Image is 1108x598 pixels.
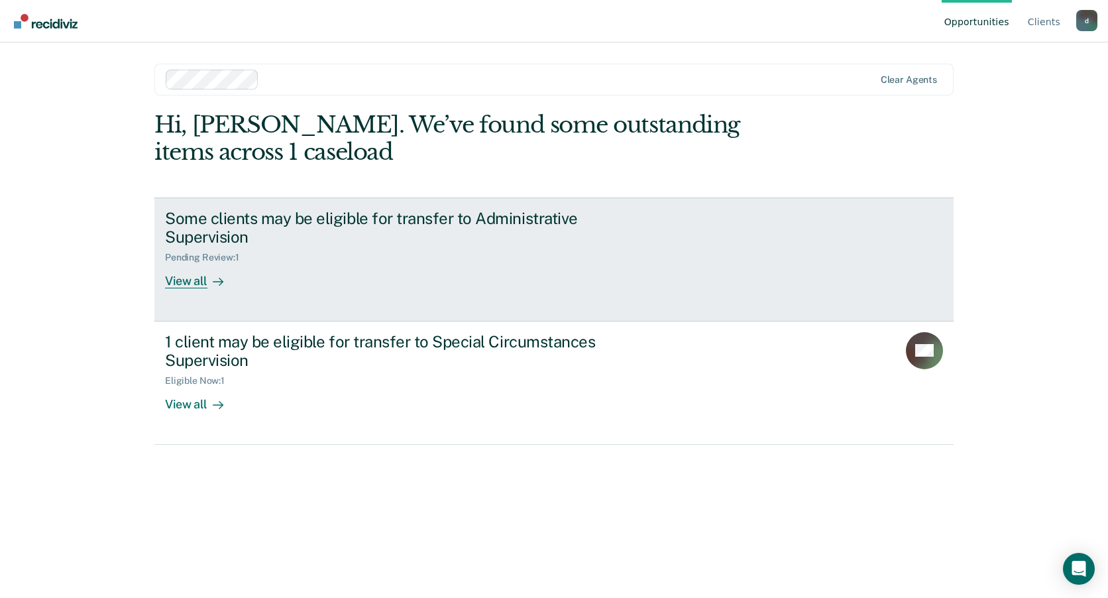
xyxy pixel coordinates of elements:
[154,198,954,322] a: Some clients may be eligible for transfer to Administrative SupervisionPending Review:1View all
[881,74,937,86] div: Clear agents
[165,209,630,247] div: Some clients may be eligible for transfer to Administrative Supervision
[165,375,235,387] div: Eligible Now : 1
[154,322,954,445] a: 1 client may be eligible for transfer to Special Circumstances SupervisionEligible Now:1View all
[165,263,239,289] div: View all
[165,332,630,371] div: 1 client may be eligible for transfer to Special Circumstances Supervision
[14,14,78,29] img: Recidiviz
[1076,10,1097,31] button: Profile dropdown button
[165,252,250,263] div: Pending Review : 1
[1063,553,1095,585] div: Open Intercom Messenger
[1076,10,1097,31] div: d
[154,111,794,166] div: Hi, [PERSON_NAME]. We’ve found some outstanding items across 1 caseload
[165,387,239,412] div: View all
